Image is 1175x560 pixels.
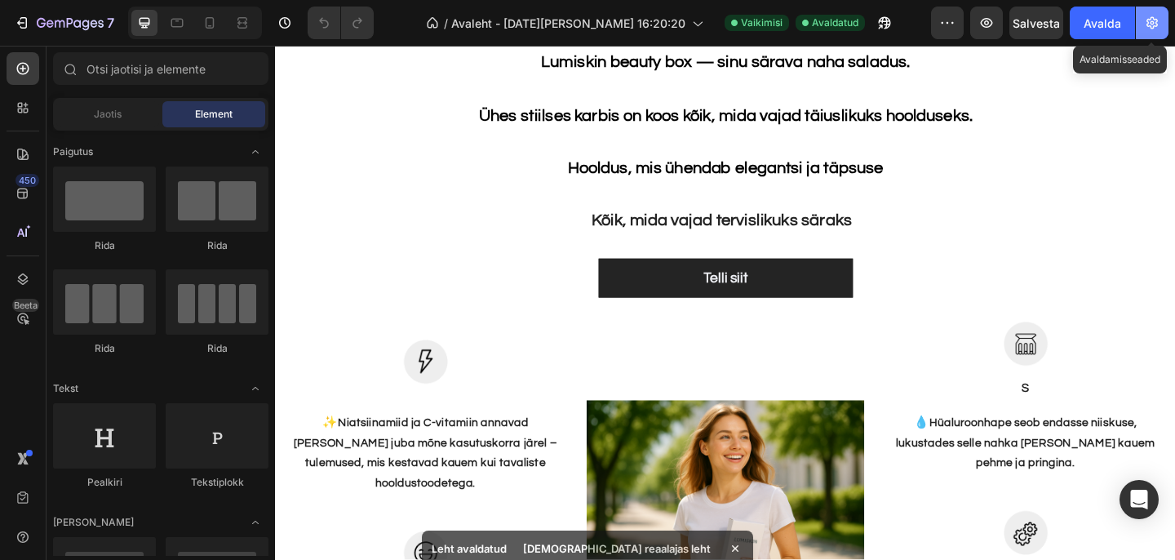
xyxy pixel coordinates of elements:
button: Avalda [1070,7,1135,39]
font: Rida [207,342,228,354]
a: Telli siit [352,232,628,275]
span: Ava lüliti [242,376,268,402]
p: S [667,363,965,383]
font: Jaotis [94,108,122,120]
font: Rida [207,239,228,251]
strong: Hüaluroonhape seob endasse niiskuse, lukustades selle nahka [PERSON_NAME] kauem pehme ja pringina. [675,404,956,460]
font: Element [195,108,233,120]
font: 7 [107,15,114,31]
p: Telli siit [466,243,514,264]
font: Rida [95,342,115,354]
span: ✨ [51,403,69,416]
font: 450 [19,175,36,186]
span: Ava lüliti [242,139,268,165]
strong: Niatsiinamiid ja C-vitamiin annavad [PERSON_NAME] juba mõne kasutuskorra järel – tulemused, mis k... [20,404,307,482]
font: Avalda [1084,16,1121,30]
strong: Kõik, mida vajad tervislikuks säraks [344,181,627,200]
font: Paigutus [53,145,93,158]
font: Leht avaldatud [432,542,507,555]
font: [PERSON_NAME] [53,516,134,528]
button: 7 [7,7,122,39]
span: Hooldus, mis ühendab elegantsi ja täpsuse [318,124,661,143]
font: Tekstiplokk [191,476,244,488]
span: 💧 [695,403,712,416]
button: Salvesta [1009,7,1063,39]
font: Tekst [53,382,78,394]
font: / [444,16,448,30]
font: Rida [95,239,115,251]
div: Avatud Intercom Messenger [1120,480,1159,519]
span: Ava lüliti [242,509,268,536]
font: Pealkiri [87,476,122,488]
font: Salvesta [1013,16,1060,30]
font: Vaikimisi [741,16,783,29]
font: Avaldatud [812,16,858,29]
div: Võta tagasi/tee uuesti [308,7,374,39]
font: Beeta [14,300,38,311]
input: Otsi jaotisi ja elemente [53,52,268,85]
font: Avaleht - [DATE][PERSON_NAME] 16:20:20 [451,16,685,30]
font: [DEMOGRAPHIC_DATA] reaalajas leht [523,542,711,555]
iframe: Disainiala [275,46,1175,560]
